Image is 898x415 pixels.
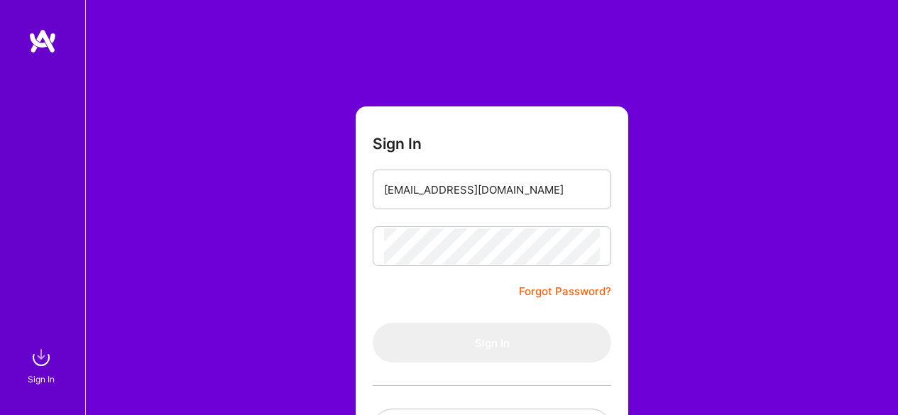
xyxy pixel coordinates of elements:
[373,135,422,153] h3: Sign In
[384,172,600,208] input: Email...
[519,283,611,300] a: Forgot Password?
[28,28,57,54] img: logo
[28,372,55,387] div: Sign In
[27,343,55,372] img: sign in
[30,343,55,387] a: sign inSign In
[373,323,611,363] button: Sign In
